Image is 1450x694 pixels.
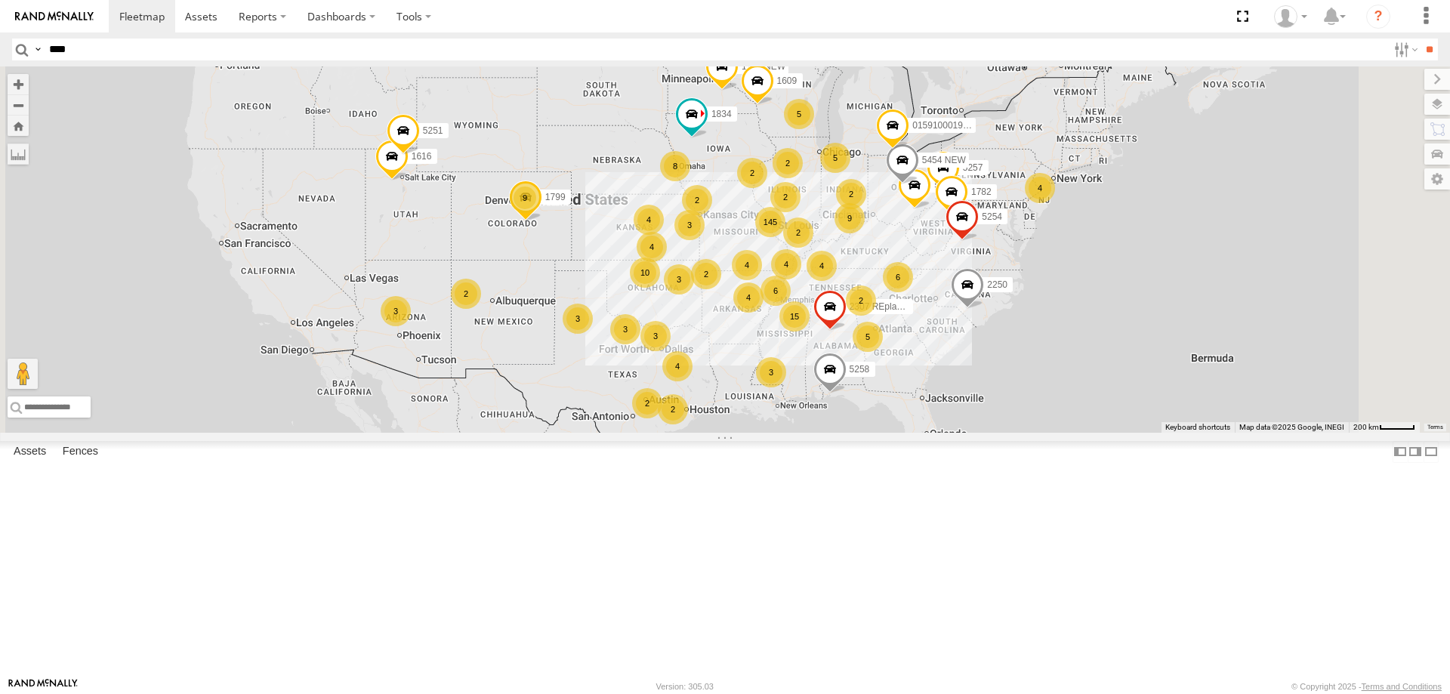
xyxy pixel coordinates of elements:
[55,441,106,462] label: Fences
[563,304,593,334] div: 3
[8,143,29,165] label: Measure
[451,279,481,309] div: 2
[8,94,29,116] button: Zoom out
[423,125,443,136] span: 5251
[755,207,785,237] div: 145
[850,301,912,311] span: 2307 REplaced
[8,74,29,94] button: Zoom in
[1025,173,1055,203] div: 4
[737,158,767,188] div: 2
[971,187,992,197] span: 1782
[664,264,694,295] div: 3
[963,162,983,173] span: 5257
[545,192,566,202] span: 1799
[8,679,78,694] a: Visit our Website
[835,203,865,233] div: 9
[853,322,883,352] div: 5
[660,151,690,181] div: 8
[711,108,732,119] span: 1834
[1353,423,1379,431] span: 200 km
[1362,682,1442,691] a: Terms and Conditions
[773,148,803,178] div: 2
[820,143,850,173] div: 5
[779,301,810,332] div: 15
[1388,39,1421,60] label: Search Filter Options
[610,314,640,344] div: 3
[1408,441,1423,463] label: Dock Summary Table to the Right
[771,249,801,279] div: 4
[630,258,660,288] div: 10
[733,282,764,313] div: 4
[850,363,870,374] span: 5258
[640,321,671,351] div: 3
[1424,441,1439,463] label: Hide Summary Table
[1424,168,1450,190] label: Map Settings
[691,259,721,289] div: 2
[1366,5,1390,29] i: ?
[783,217,813,248] div: 2
[1349,422,1420,433] button: Map Scale: 200 km per 44 pixels
[912,120,988,131] span: 015910001978694
[1239,423,1344,431] span: Map data ©2025 Google, INEGI
[883,262,913,292] div: 6
[770,182,801,212] div: 2
[732,250,762,280] div: 4
[846,285,876,316] div: 2
[1291,682,1442,691] div: © Copyright 2025 -
[777,76,797,86] span: 1609
[756,357,786,387] div: 3
[682,185,712,215] div: 2
[987,279,1007,290] span: 2250
[807,251,837,281] div: 4
[637,232,667,262] div: 4
[784,99,814,129] div: 5
[381,296,411,326] div: 3
[634,205,664,235] div: 4
[1165,422,1230,433] button: Keyboard shortcuts
[674,210,705,240] div: 3
[15,11,94,22] img: rand-logo.svg
[1393,441,1408,463] label: Dock Summary Table to the Left
[8,359,38,389] button: Drag Pegman onto the map to open Street View
[982,211,1002,222] span: 5254
[6,441,54,462] label: Assets
[656,682,714,691] div: Version: 305.03
[1269,5,1313,28] div: Fred Welch
[1427,424,1443,430] a: Terms
[32,39,44,60] label: Search Query
[632,388,662,418] div: 2
[662,351,693,381] div: 4
[922,155,966,165] span: 5454 NEW
[510,183,540,213] div: 9
[760,276,791,306] div: 6
[658,394,688,424] div: 2
[8,116,29,136] button: Zoom Home
[836,179,866,209] div: 2
[412,151,432,162] span: 1616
